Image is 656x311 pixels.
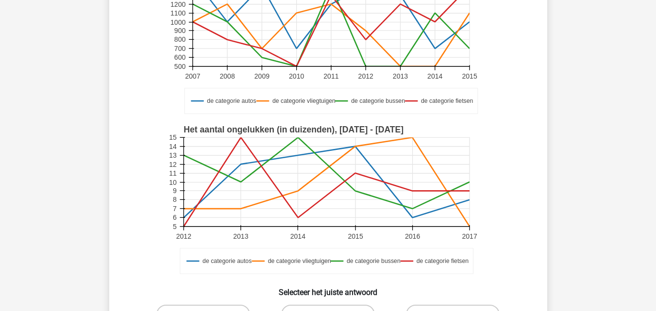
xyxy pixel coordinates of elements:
[169,161,177,168] text: 12
[172,196,176,204] text: 8
[219,72,235,80] text: 2008
[170,0,185,8] text: 1200
[176,232,191,240] text: 2012
[169,179,177,186] text: 10
[268,258,331,264] text: de categorie vliegtuigen
[172,187,176,195] text: 9
[170,9,185,17] text: 1100
[202,258,252,264] text: de categorie autos
[169,143,177,150] text: 14
[184,125,404,134] text: Het aantal ongelukken (in duizenden), [DATE] - [DATE]
[272,98,335,104] text: de categorie vliegtuigen
[462,72,477,80] text: 2015
[172,205,176,213] text: 7
[392,72,407,80] text: 2013
[174,45,185,52] text: 700
[174,53,185,61] text: 600
[416,258,469,264] text: de categorie fietsen
[185,72,200,80] text: 2007
[172,223,176,230] text: 5
[290,232,305,240] text: 2014
[172,213,176,221] text: 6
[169,169,177,177] text: 11
[351,98,405,104] text: de categorie bussen
[125,280,532,297] h6: Selecteer het juiste antwoord
[170,18,185,26] text: 1000
[207,98,256,104] text: de categorie autos
[421,98,473,104] text: de categorie fietsen
[254,72,269,80] text: 2009
[358,72,373,80] text: 2012
[404,232,420,240] text: 2016
[169,133,177,141] text: 15
[174,36,185,44] text: 800
[169,151,177,159] text: 13
[323,72,338,80] text: 2011
[462,232,477,240] text: 2017
[346,258,400,264] text: de categorie bussen
[233,232,248,240] text: 2013
[174,63,185,70] text: 500
[174,27,185,34] text: 900
[348,232,363,240] text: 2015
[288,72,303,80] text: 2010
[427,72,442,80] text: 2014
